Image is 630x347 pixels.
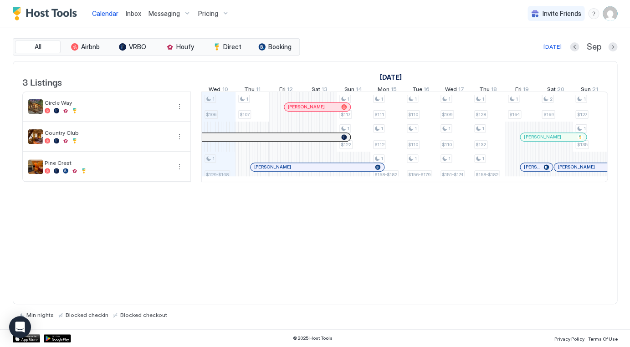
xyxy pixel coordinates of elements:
span: 1 [381,126,383,132]
span: 1 [516,96,518,102]
span: 15 [390,86,396,95]
span: Sep [586,42,601,52]
button: More options [174,161,185,172]
div: [DATE] [543,43,561,51]
span: 1 [212,96,215,102]
span: 1 [347,96,349,102]
span: Mon [377,86,389,95]
span: Thu [479,86,490,95]
span: [PERSON_NAME] [524,164,540,170]
span: Sat [312,86,320,95]
a: September 16, 2025 [410,84,431,97]
span: Messaging [149,10,180,18]
span: $122 [341,142,351,148]
span: 1 [482,156,484,162]
span: $107 [240,112,250,117]
a: September 20, 2025 [544,84,566,97]
span: $112 [374,142,384,148]
span: 2 [549,96,552,102]
span: Wed [445,86,456,95]
span: 11 [256,86,260,95]
span: Airbnb [81,43,100,51]
span: 21 [592,86,598,95]
span: Circle Way [45,99,170,106]
div: tab-group [13,38,300,56]
a: September 14, 2025 [342,84,364,97]
span: [PERSON_NAME] [254,164,291,170]
span: Sun [580,86,590,95]
span: 3 Listings [22,75,62,88]
div: Open Intercom Messenger [9,316,31,338]
span: Min nights [26,311,54,318]
button: Previous month [570,42,579,51]
span: Fri [279,86,285,95]
span: 14 [356,86,362,95]
span: $132 [476,142,486,148]
span: Calendar [92,10,118,17]
span: VRBO [129,43,146,51]
span: 1 [448,96,451,102]
button: More options [174,101,185,112]
span: 1 [212,156,215,162]
button: VRBO [110,41,155,53]
span: $110 [408,142,418,148]
span: Direct [223,43,241,51]
span: 1 [246,96,248,102]
button: Houfy [157,41,203,53]
a: September 11, 2025 [241,84,262,97]
button: Direct [205,41,250,53]
span: 1 [381,156,383,162]
span: Thu [244,86,254,95]
a: September 21, 2025 [578,84,600,97]
div: listing image [28,129,43,144]
span: 16 [423,86,429,95]
a: Google Play Store [44,334,71,342]
span: 1 [415,126,417,132]
span: Pine Crest [45,159,170,166]
a: Inbox [126,9,141,18]
span: $164 [509,112,520,117]
span: 13 [322,86,328,95]
span: Sat [547,86,555,95]
a: September 1, 2025 [377,71,404,84]
span: Houfy [176,43,194,51]
button: Next month [608,42,617,51]
span: 18 [491,86,497,95]
span: [PERSON_NAME] [558,164,594,170]
span: $110 [408,112,418,117]
span: 12 [287,86,292,95]
span: $111 [374,112,384,117]
span: 1 [448,156,451,162]
button: More options [174,131,185,142]
a: App Store [13,334,40,342]
a: September 13, 2025 [309,84,330,97]
span: $169 [543,112,553,117]
span: 1 [482,96,484,102]
div: menu [174,101,185,112]
span: [PERSON_NAME] [524,134,561,140]
span: $158-$182 [476,172,498,178]
span: 1 [415,96,417,102]
span: 1 [415,156,417,162]
span: 19 [522,86,528,95]
span: 1 [381,96,383,102]
a: Calendar [92,9,118,18]
div: listing image [28,99,43,114]
a: September 15, 2025 [375,84,399,97]
span: Tue [412,86,422,95]
span: $158-$182 [374,172,397,178]
span: $151-$174 [442,172,463,178]
button: [DATE] [542,41,563,52]
span: $110 [442,142,452,148]
div: Host Tools Logo [13,7,81,20]
span: Blocked checkout [120,311,167,318]
span: [PERSON_NAME] [288,104,325,110]
a: September 19, 2025 [512,84,531,97]
span: 1 [448,126,451,132]
span: $156-$179 [408,172,430,178]
span: 1 [583,96,585,102]
span: 1 [347,126,349,132]
span: Wed [209,86,220,95]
